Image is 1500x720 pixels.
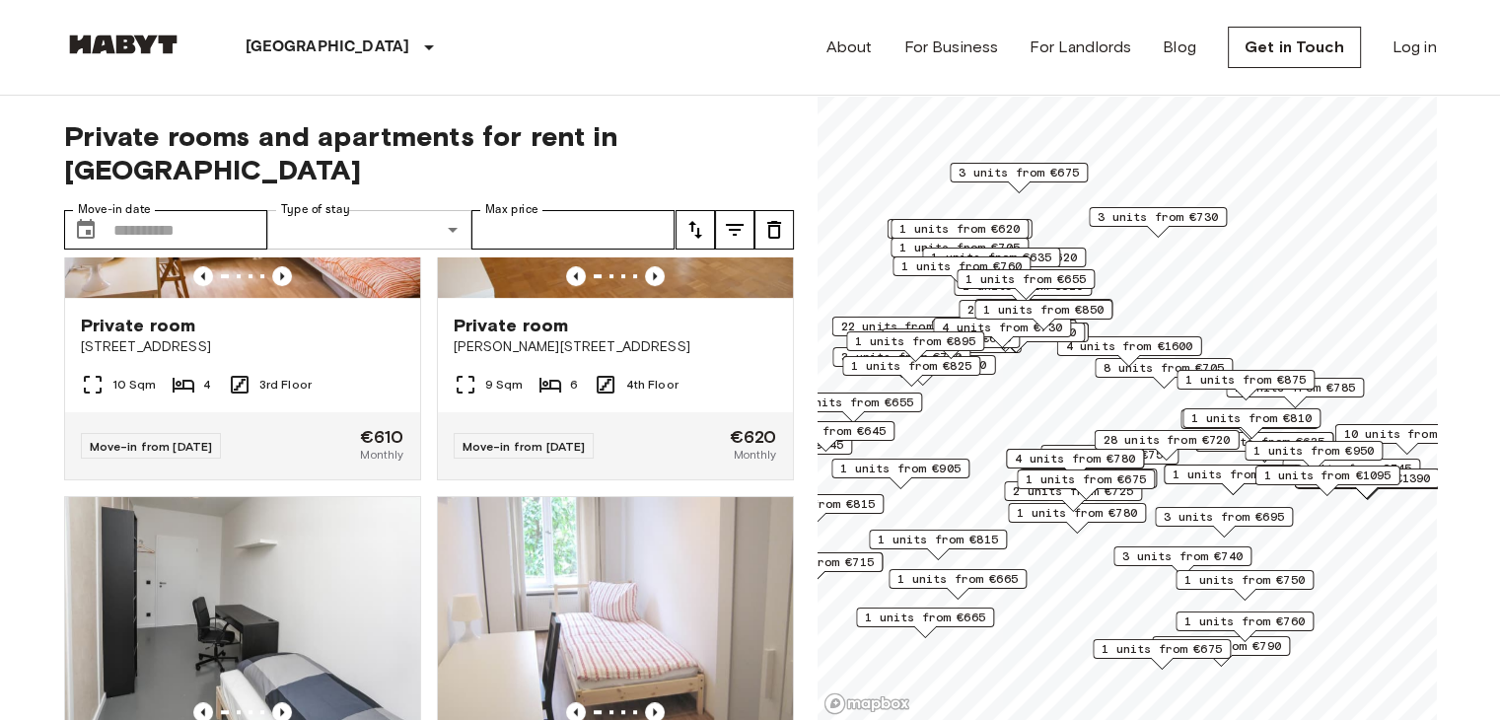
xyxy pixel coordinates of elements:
[793,394,913,411] span: 3 units from €655
[856,608,994,638] div: Map marker
[903,36,998,59] a: For Business
[901,257,1022,275] span: 1 units from €760
[463,439,586,454] span: Move-in from [DATE]
[1184,571,1305,589] span: 1 units from €750
[1343,425,1470,443] span: 10 units from €645
[1040,445,1179,475] div: Map marker
[942,319,1062,336] span: 4 units from €730
[893,256,1031,287] div: Map marker
[957,249,1077,266] span: 1 units from €620
[1303,469,1430,487] span: 1 units from €1390
[954,276,1092,307] div: Map marker
[1164,465,1302,495] div: Map marker
[897,570,1018,588] span: 1 units from €665
[1152,636,1290,667] div: Map marker
[1173,466,1293,483] span: 1 units from €685
[974,299,1112,329] div: Map marker
[1245,441,1383,471] div: Map marker
[1253,442,1374,460] span: 1 units from €950
[193,266,213,286] button: Previous image
[899,239,1020,256] span: 1 units from €705
[891,238,1029,268] div: Map marker
[1195,432,1333,463] div: Map marker
[485,201,538,218] label: Max price
[1334,424,1479,455] div: Map marker
[887,219,1032,250] div: Map marker
[64,35,182,54] img: Habyt
[64,119,794,186] span: Private rooms and apartments for rent in [GEOGRAPHIC_DATA]
[891,329,1011,347] span: 7 units from €665
[784,393,922,423] div: Map marker
[1015,450,1135,468] span: 4 units from €780
[746,494,884,525] div: Map marker
[81,314,196,337] span: Private room
[90,439,213,454] span: Move-in from [DATE]
[1164,508,1284,526] span: 3 units from €695
[1006,449,1144,479] div: Map marker
[850,355,995,386] div: Map marker
[1094,430,1239,461] div: Map marker
[851,357,971,375] span: 1 units from €825
[1103,431,1230,449] span: 28 units from €720
[1176,570,1314,601] div: Map marker
[826,36,873,59] a: About
[840,318,967,335] span: 22 units from €665
[360,446,403,464] span: Monthly
[1191,409,1312,427] span: 1 units from €810
[1017,469,1155,500] div: Map marker
[922,248,1060,278] div: Map marker
[974,300,1112,330] div: Map marker
[1176,612,1314,642] div: Map marker
[841,348,962,366] span: 3 units from €790
[1177,370,1315,400] div: Map marker
[1089,207,1227,238] div: Map marker
[891,219,1029,250] div: Map marker
[112,376,157,394] span: 10 Sqm
[869,530,1007,560] div: Map marker
[1095,358,1233,389] div: Map marker
[943,323,1088,353] div: Map marker
[566,266,586,286] button: Previous image
[360,428,404,446] span: €610
[203,376,211,394] span: 4
[246,36,410,59] p: [GEOGRAPHIC_DATA]
[1017,504,1137,522] span: 1 units from €780
[1122,547,1243,565] span: 3 units from €740
[959,164,1079,181] span: 3 units from €675
[78,201,151,218] label: Move-in date
[842,356,980,387] div: Map marker
[1161,637,1281,655] span: 1 units from €790
[1235,379,1355,396] span: 1 units from €785
[645,266,665,286] button: Previous image
[1226,378,1364,408] div: Map marker
[1093,639,1231,670] div: Map marker
[733,446,776,464] span: Monthly
[947,323,1085,353] div: Map marker
[454,314,569,337] span: Private room
[1098,208,1218,226] span: 3 units from €730
[1282,459,1420,489] div: Map marker
[831,459,969,489] div: Map marker
[957,269,1095,300] div: Map marker
[454,337,777,357] span: [PERSON_NAME][STREET_ADDRESS]
[959,300,1097,330] div: Map marker
[832,347,970,378] div: Map marker
[1065,337,1192,355] span: 4 units from €1600
[745,552,883,583] div: Map marker
[899,220,1020,238] span: 1 units from €620
[1104,359,1224,377] span: 8 units from €705
[1393,36,1437,59] a: Log in
[570,376,578,394] span: 6
[1030,36,1131,59] a: For Landlords
[765,422,886,440] span: 1 units from €645
[1204,433,1324,451] span: 2 units from €635
[933,318,1071,348] div: Map marker
[931,320,1076,350] div: Map marker
[81,337,404,357] span: [STREET_ADDRESS]
[437,60,794,480] a: Marketing picture of unit DE-01-120-04MPrevious imagePrevious imagePrivate room[PERSON_NAME][STRE...
[66,210,106,250] button: Choose date
[1013,482,1133,500] span: 2 units from €725
[715,210,754,250] button: tune
[730,428,777,446] span: €620
[1019,468,1157,499] div: Map marker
